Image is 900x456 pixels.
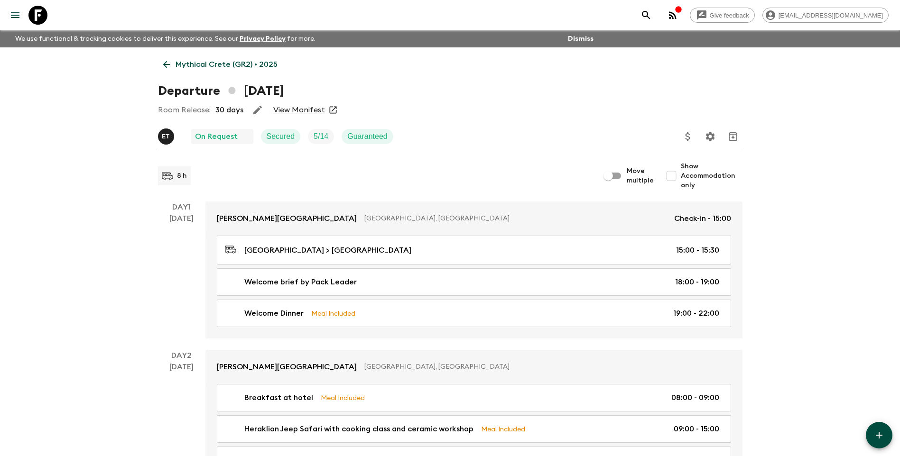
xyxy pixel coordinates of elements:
[6,6,25,25] button: menu
[244,245,411,256] p: [GEOGRAPHIC_DATA] > [GEOGRAPHIC_DATA]
[158,350,205,361] p: Day 2
[690,8,755,23] a: Give feedback
[244,392,313,403] p: Breakfast at hotel
[481,424,525,434] p: Meal Included
[673,308,719,319] p: 19:00 - 22:00
[705,12,754,19] span: Give feedback
[158,82,284,100] h1: Departure [DATE]
[627,166,654,185] span: Move multiple
[158,201,205,213] p: Day 1
[267,131,295,142] p: Secured
[637,6,656,25] button: search adventures
[217,415,731,443] a: Heraklion Jeep Safari with cooking class and ceramic workshopMeal Included09:00 - 15:00
[158,104,211,116] p: Room Release:
[676,245,719,256] p: 15:00 - 15:30
[314,131,328,142] p: 5 / 14
[321,392,365,403] p: Meal Included
[205,350,742,384] a: [PERSON_NAME][GEOGRAPHIC_DATA][GEOGRAPHIC_DATA], [GEOGRAPHIC_DATA]
[244,308,304,319] p: Welcome Dinner
[169,213,194,338] div: [DATE]
[158,128,176,145] button: ET
[244,423,473,435] p: Heraklion Jeep Safari with cooking class and ceramic workshop
[701,127,720,146] button: Settings
[364,214,667,223] p: [GEOGRAPHIC_DATA], [GEOGRAPHIC_DATA]
[205,201,742,236] a: [PERSON_NAME][GEOGRAPHIC_DATA][GEOGRAPHIC_DATA], [GEOGRAPHIC_DATA]Check-in - 15:00
[674,213,731,224] p: Check-in - 15:00
[762,8,889,23] div: [EMAIL_ADDRESS][DOMAIN_NAME]
[308,129,334,144] div: Trip Fill
[347,131,388,142] p: Guaranteed
[311,308,355,319] p: Meal Included
[364,362,724,372] p: [GEOGRAPHIC_DATA], [GEOGRAPHIC_DATA]
[240,36,286,42] a: Privacy Policy
[681,162,742,190] span: Show Accommodation only
[217,213,357,224] p: [PERSON_NAME][GEOGRAPHIC_DATA]
[244,276,357,288] p: Welcome brief by Pack Leader
[674,423,719,435] p: 09:00 - 15:00
[773,12,888,19] span: [EMAIL_ADDRESS][DOMAIN_NAME]
[675,276,719,288] p: 18:00 - 19:00
[176,59,278,70] p: Mythical Crete (GR2) • 2025
[195,131,238,142] p: On Request
[11,30,319,47] p: We use functional & tracking cookies to deliver this experience. See our for more.
[678,127,697,146] button: Update Price, Early Bird Discount and Costs
[162,133,170,140] p: E T
[215,104,243,116] p: 30 days
[217,300,731,327] a: Welcome DinnerMeal Included19:00 - 22:00
[217,361,357,373] p: [PERSON_NAME][GEOGRAPHIC_DATA]
[217,268,731,296] a: Welcome brief by Pack Leader18:00 - 19:00
[273,105,325,115] a: View Manifest
[566,32,596,46] button: Dismiss
[724,127,742,146] button: Archive (Completed, Cancelled or Unsynced Departures only)
[217,236,731,264] a: [GEOGRAPHIC_DATA] > [GEOGRAPHIC_DATA]15:00 - 15:30
[217,384,731,411] a: Breakfast at hotelMeal Included08:00 - 09:00
[158,55,283,74] a: Mythical Crete (GR2) • 2025
[671,392,719,403] p: 08:00 - 09:00
[158,131,176,139] span: Elisavet Titanos
[177,171,187,181] p: 8 h
[261,129,301,144] div: Secured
